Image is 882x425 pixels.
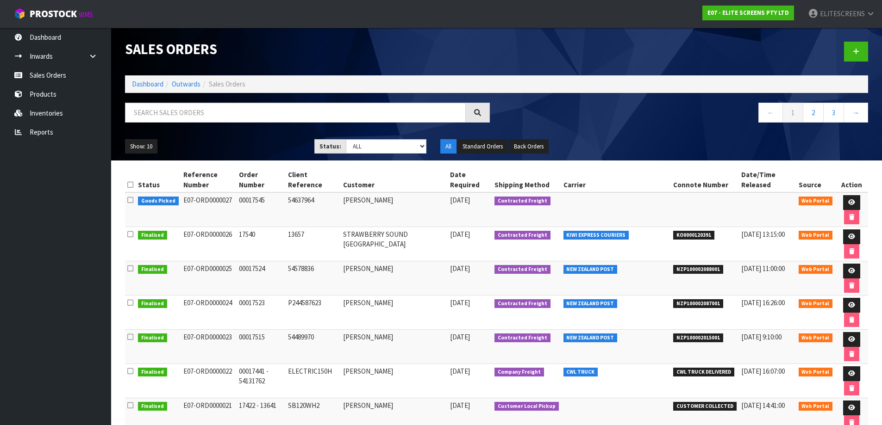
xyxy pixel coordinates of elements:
[741,367,785,376] span: [DATE] 16:07:00
[125,42,490,57] h1: Sales Orders
[286,296,341,330] td: P244587623
[125,139,157,154] button: Show: 10
[286,227,341,261] td: 13657
[741,333,782,341] span: [DATE] 9:10:00
[286,167,341,192] th: Client Reference
[125,103,466,123] input: Search sales orders
[563,231,629,240] span: KIWI EXPRESS COURIERS
[673,265,723,274] span: NZP100002088001
[494,299,550,308] span: Contracted Freight
[803,103,824,123] a: 2
[237,296,286,330] td: 00017523
[563,265,618,274] span: NEW ZEALAND POST
[14,8,25,19] img: cube-alt.png
[341,261,448,296] td: [PERSON_NAME]
[341,192,448,227] td: [PERSON_NAME]
[671,167,739,192] th: Connote Number
[494,402,559,411] span: Customer Local Pickup
[138,197,179,206] span: Goods Picked
[835,167,868,192] th: Action
[450,298,470,307] span: [DATE]
[237,330,286,364] td: 00017515
[563,299,618,308] span: NEW ZEALAND POST
[79,10,93,19] small: WMS
[494,368,544,377] span: Company Freight
[138,402,167,411] span: Finalised
[561,167,671,192] th: Carrier
[758,103,783,123] a: ←
[181,167,237,192] th: Reference Number
[450,196,470,204] span: [DATE]
[504,103,869,125] nav: Page navigation
[673,368,734,377] span: CWL TRUCK DELIVERED
[492,167,561,192] th: Shipping Method
[237,227,286,261] td: 17540
[181,296,237,330] td: E07-ORD0000024
[341,167,448,192] th: Customer
[450,333,470,341] span: [DATE]
[450,401,470,410] span: [DATE]
[138,368,167,377] span: Finalised
[782,103,803,123] a: 1
[181,261,237,296] td: E07-ORD0000025
[286,364,341,398] td: ELECTRIC150H
[136,167,181,192] th: Status
[237,261,286,296] td: 00017524
[172,80,200,88] a: Outwards
[457,139,508,154] button: Standard Orders
[494,197,550,206] span: Contracted Freight
[138,265,167,274] span: Finalised
[132,80,163,88] a: Dashboard
[796,167,835,192] th: Source
[799,402,833,411] span: Web Portal
[341,227,448,261] td: STRAWBERRY SOUND [GEOGRAPHIC_DATA]
[138,333,167,343] span: Finalised
[707,9,789,17] strong: E07 - ELITE SCREENS PTY LTD
[448,167,492,192] th: Date Required
[138,299,167,308] span: Finalised
[673,333,723,343] span: NZP100002015001
[181,192,237,227] td: E07-ORD0000027
[450,264,470,273] span: [DATE]
[237,192,286,227] td: 00017545
[30,8,77,20] span: ProStock
[741,401,785,410] span: [DATE] 14:41:00
[799,299,833,308] span: Web Portal
[286,192,341,227] td: 54637964
[509,139,549,154] button: Back Orders
[823,103,844,123] a: 3
[844,103,868,123] a: →
[237,364,286,398] td: 00017441 - 54131762
[673,299,723,308] span: NZP100002087001
[673,402,737,411] span: CUSTOMER COLLECTED
[799,333,833,343] span: Web Portal
[673,231,714,240] span: KO0000120391
[739,167,796,192] th: Date/Time Released
[181,364,237,398] td: E07-ORD0000022
[319,142,341,150] strong: Status:
[181,227,237,261] td: E07-ORD0000026
[563,368,598,377] span: CWL TRUCK
[209,80,245,88] span: Sales Orders
[286,330,341,364] td: 54489970
[341,296,448,330] td: [PERSON_NAME]
[494,333,550,343] span: Contracted Freight
[741,264,785,273] span: [DATE] 11:00:00
[138,231,167,240] span: Finalised
[799,197,833,206] span: Web Portal
[799,231,833,240] span: Web Portal
[741,230,785,239] span: [DATE] 13:15:00
[237,167,286,192] th: Order Number
[799,368,833,377] span: Web Portal
[799,265,833,274] span: Web Portal
[341,364,448,398] td: [PERSON_NAME]
[494,265,550,274] span: Contracted Freight
[494,231,550,240] span: Contracted Freight
[440,139,457,154] button: All
[181,330,237,364] td: E07-ORD0000023
[741,298,785,307] span: [DATE] 16:26:00
[450,230,470,239] span: [DATE]
[286,261,341,296] td: 54578836
[450,367,470,376] span: [DATE]
[341,330,448,364] td: [PERSON_NAME]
